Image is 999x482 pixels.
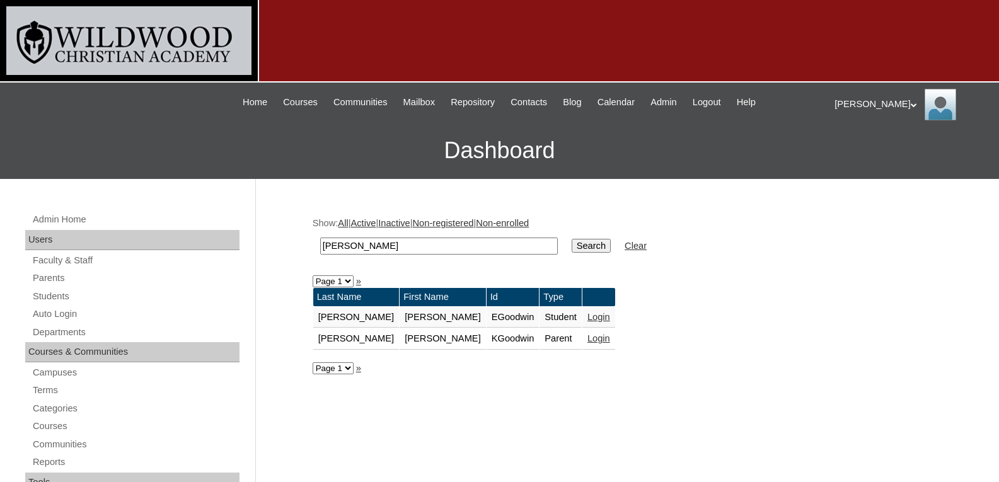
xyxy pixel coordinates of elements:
[587,333,610,343] a: Login
[313,307,400,328] td: [PERSON_NAME]
[313,288,400,306] td: Last Name
[338,218,348,228] a: All
[283,95,318,110] span: Courses
[557,95,587,110] a: Blog
[572,239,611,253] input: Search
[32,253,240,268] a: Faculty & Staff
[32,270,240,286] a: Parents
[587,312,610,322] a: Login
[333,95,388,110] span: Communities
[32,382,240,398] a: Terms
[32,401,240,416] a: Categories
[504,95,553,110] a: Contacts
[397,95,442,110] a: Mailbox
[834,89,986,120] div: [PERSON_NAME]
[400,328,486,350] td: [PERSON_NAME]
[236,95,274,110] a: Home
[686,95,727,110] a: Logout
[730,95,762,110] a: Help
[400,307,486,328] td: [PERSON_NAME]
[476,218,529,228] a: Non-enrolled
[644,95,683,110] a: Admin
[313,328,400,350] td: [PERSON_NAME]
[413,218,474,228] a: Non-registered
[487,328,540,350] td: KGoodwin
[693,95,721,110] span: Logout
[650,95,677,110] span: Admin
[327,95,394,110] a: Communities
[540,288,582,306] td: Type
[32,289,240,304] a: Students
[487,288,540,306] td: Id
[487,307,540,328] td: EGoodwin
[25,342,240,362] div: Courses & Communities
[277,95,324,110] a: Courses
[563,95,581,110] span: Blog
[32,437,240,452] a: Communities
[451,95,495,110] span: Repository
[400,288,486,306] td: First Name
[32,212,240,227] a: Admin Home
[243,95,267,110] span: Home
[356,363,361,373] a: »
[378,218,410,228] a: Inactive
[313,217,937,261] div: Show: | | | |
[403,95,436,110] span: Mailbox
[356,276,361,286] a: »
[32,365,240,381] a: Campuses
[32,324,240,340] a: Departments
[320,238,558,255] input: Search
[591,95,641,110] a: Calendar
[32,454,240,470] a: Reports
[625,241,647,251] a: Clear
[540,307,582,328] td: Student
[32,306,240,322] a: Auto Login
[32,418,240,434] a: Courses
[25,230,240,250] div: Users
[598,95,635,110] span: Calendar
[6,122,993,179] h3: Dashboard
[737,95,756,110] span: Help
[444,95,501,110] a: Repository
[350,218,376,228] a: Active
[540,328,582,350] td: Parent
[925,89,956,120] img: Jill Isaac
[511,95,547,110] span: Contacts
[6,6,251,75] img: logo-white.png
